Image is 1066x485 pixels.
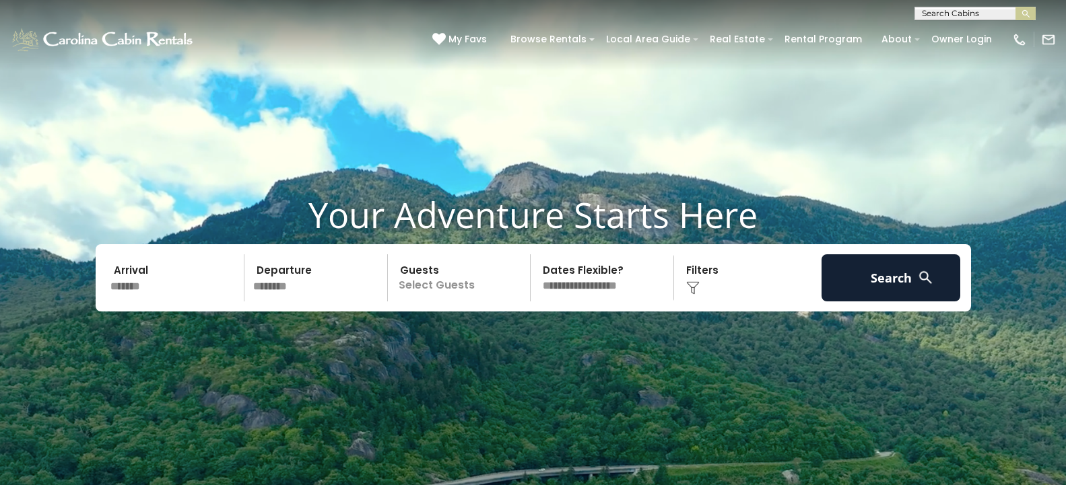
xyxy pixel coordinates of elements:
[917,269,934,286] img: search-regular-white.png
[392,254,531,301] p: Select Guests
[10,194,1056,235] h1: Your Adventure Starts Here
[1041,32,1056,47] img: mail-regular-white.png
[875,29,919,50] a: About
[822,254,961,301] button: Search
[10,26,197,53] img: White-1-1-2.png
[778,29,869,50] a: Rental Program
[599,29,697,50] a: Local Area Guide
[686,281,700,295] img: filter--v1.png
[925,29,999,50] a: Owner Login
[448,32,487,46] span: My Favs
[1012,32,1027,47] img: phone-regular-white.png
[504,29,593,50] a: Browse Rentals
[432,32,490,47] a: My Favs
[703,29,772,50] a: Real Estate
